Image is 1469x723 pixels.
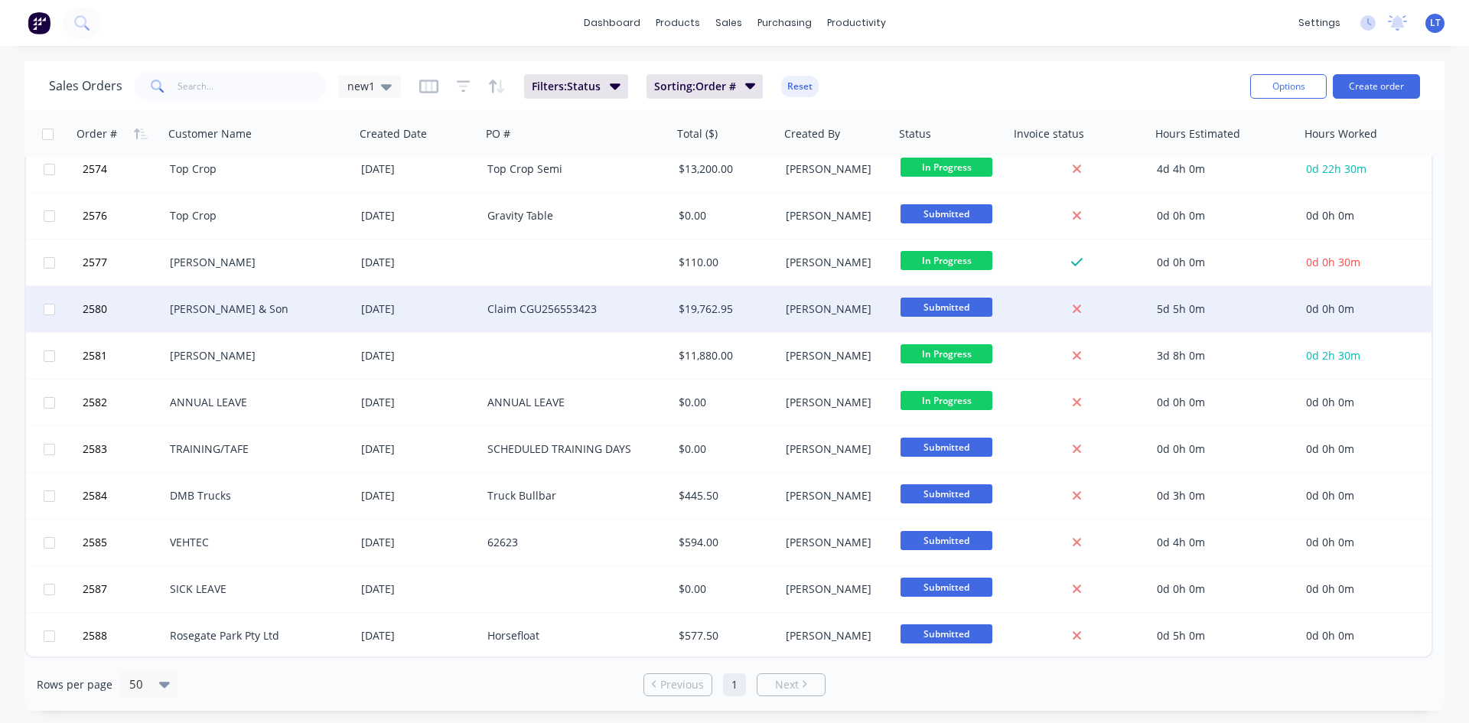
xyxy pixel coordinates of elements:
[679,395,769,410] div: $0.00
[78,379,170,425] button: 2582
[647,74,764,99] button: Sorting:Order #
[78,473,170,519] button: 2584
[1333,74,1420,99] button: Create order
[901,158,992,177] span: In Progress
[347,78,375,94] span: new1
[83,441,107,457] span: 2583
[1157,488,1287,503] div: 0d 3h 0m
[901,624,992,643] span: Submitted
[901,251,992,270] span: In Progress
[524,74,628,99] button: Filters:Status
[37,677,112,692] span: Rows per page
[83,581,107,597] span: 2587
[708,11,750,34] div: sales
[1155,126,1240,142] div: Hours Estimated
[786,488,883,503] div: [PERSON_NAME]
[679,488,769,503] div: $445.50
[83,208,107,223] span: 2576
[83,255,107,270] span: 2577
[1430,16,1441,30] span: LT
[168,126,252,142] div: Customer Name
[78,193,170,239] button: 2576
[1306,535,1354,549] span: 0d 0h 0m
[679,441,769,457] div: $0.00
[901,391,992,410] span: In Progress
[1306,161,1366,176] span: 0d 22h 30m
[78,146,170,192] button: 2574
[487,441,657,457] div: SCHEDULED TRAINING DAYS
[361,348,475,363] div: [DATE]
[901,578,992,597] span: Submitted
[786,441,883,457] div: [PERSON_NAME]
[361,395,475,410] div: [DATE]
[83,161,107,177] span: 2574
[648,11,708,34] div: products
[78,333,170,379] button: 2581
[679,255,769,270] div: $110.00
[786,348,883,363] div: [PERSON_NAME]
[644,677,712,692] a: Previous page
[654,79,736,94] span: Sorting: Order #
[679,348,769,363] div: $11,880.00
[487,535,657,550] div: 62623
[1157,161,1287,177] div: 4d 4h 0m
[677,126,718,142] div: Total ($)
[901,531,992,550] span: Submitted
[757,677,825,692] a: Next page
[786,535,883,550] div: [PERSON_NAME]
[901,344,992,363] span: In Progress
[1306,255,1360,269] span: 0d 0h 30m
[786,161,883,177] div: [PERSON_NAME]
[901,438,992,457] span: Submitted
[1306,441,1354,456] span: 0d 0h 0m
[1250,74,1327,99] button: Options
[361,535,475,550] div: [DATE]
[49,79,122,93] h1: Sales Orders
[360,126,427,142] div: Created Date
[170,395,340,410] div: ANNUAL LEAVE
[487,301,657,317] div: Claim CGU256553423
[28,11,50,34] img: Factory
[361,581,475,597] div: [DATE]
[1306,348,1360,363] span: 0d 2h 30m
[1157,395,1287,410] div: 0d 0h 0m
[78,426,170,472] button: 2583
[775,677,799,692] span: Next
[170,348,340,363] div: [PERSON_NAME]
[679,161,769,177] div: $13,200.00
[83,535,107,550] span: 2585
[78,519,170,565] button: 2585
[170,301,340,317] div: [PERSON_NAME] & Son
[786,628,883,643] div: [PERSON_NAME]
[487,628,657,643] div: Horsefloat
[901,204,992,223] span: Submitted
[361,208,475,223] div: [DATE]
[170,208,340,223] div: Top Crop
[1306,581,1354,596] span: 0d 0h 0m
[819,11,894,34] div: productivity
[78,239,170,285] button: 2577
[679,628,769,643] div: $577.50
[1157,301,1287,317] div: 5d 5h 0m
[660,677,704,692] span: Previous
[487,488,657,503] div: Truck Bullbar
[487,395,657,410] div: ANNUAL LEAVE
[361,628,475,643] div: [DATE]
[1157,441,1287,457] div: 0d 0h 0m
[723,673,746,696] a: Page 1 is your current page
[786,208,883,223] div: [PERSON_NAME]
[637,673,832,696] ul: Pagination
[83,301,107,317] span: 2580
[679,208,769,223] div: $0.00
[679,581,769,597] div: $0.00
[170,255,340,270] div: [PERSON_NAME]
[78,613,170,659] button: 2588
[1157,581,1287,597] div: 0d 0h 0m
[750,11,819,34] div: purchasing
[486,126,510,142] div: PO #
[361,441,475,457] div: [DATE]
[786,395,883,410] div: [PERSON_NAME]
[576,11,648,34] a: dashboard
[361,255,475,270] div: [DATE]
[1306,488,1354,503] span: 0d 0h 0m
